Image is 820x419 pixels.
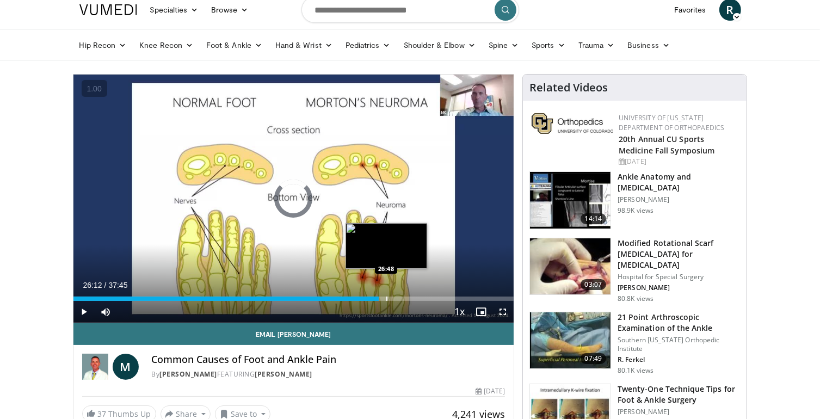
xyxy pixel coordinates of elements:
a: Pediatrics [339,34,397,56]
p: [PERSON_NAME] [618,284,740,292]
button: Play [73,301,95,323]
h3: Twenty-One Technique Tips for Foot & Ankle Surgery [618,384,740,405]
span: / [104,281,107,289]
span: 14:14 [581,213,607,224]
span: 26:12 [83,281,102,289]
a: 14:14 Ankle Anatomy and [MEDICAL_DATA] [PERSON_NAME] 98.9K views [529,171,740,229]
a: M [113,354,139,380]
h4: Common Causes of Foot and Ankle Pain [152,354,505,366]
p: [PERSON_NAME] [618,408,740,416]
p: 80.8K views [618,294,653,303]
a: Hand & Wrist [269,34,339,56]
h3: 21 Point Arthroscopic Examination of the Ankle [618,312,740,334]
img: Dr. Matthew Carroll [82,354,108,380]
p: Southern [US_STATE] Orthopedic Institute [618,336,740,353]
a: [PERSON_NAME] [255,369,313,379]
button: Enable picture-in-picture mode [470,301,492,323]
a: Email [PERSON_NAME] [73,323,514,345]
a: Shoulder & Elbow [397,34,482,56]
img: image.jpeg [346,223,427,269]
p: [PERSON_NAME] [618,195,740,204]
a: Business [621,34,676,56]
a: Foot & Ankle [200,34,269,56]
p: Hospital for Special Surgery [618,273,740,281]
p: 80.1K views [618,366,653,375]
a: 03:07 Modified Rotational Scarf [MEDICAL_DATA] for [MEDICAL_DATA] Hospital for Special Surgery [P... [529,238,740,303]
div: [DATE] [619,157,738,167]
h4: Related Videos [529,81,608,94]
a: Spine [482,34,525,56]
img: VuMedi Logo [79,4,137,15]
img: Scarf_Osteotomy_100005158_3.jpg.150x105_q85_crop-smart_upscale.jpg [530,238,611,295]
p: 98.9K views [618,206,653,215]
p: R. Ferkel [618,355,740,364]
img: d2937c76-94b7-4d20-9de4-1c4e4a17f51d.150x105_q85_crop-smart_upscale.jpg [530,312,611,369]
span: 37:45 [108,281,127,289]
img: d079e22e-f623-40f6-8657-94e85635e1da.150x105_q85_crop-smart_upscale.jpg [530,172,611,229]
a: Knee Recon [133,34,200,56]
button: Fullscreen [492,301,514,323]
div: [DATE] [476,386,505,396]
a: 07:49 21 Point Arthroscopic Examination of the Ankle Southern [US_STATE] Orthopedic Institute R. ... [529,312,740,375]
span: 03:07 [581,279,607,290]
a: Hip Recon [73,34,133,56]
h3: Ankle Anatomy and [MEDICAL_DATA] [618,171,740,193]
h3: Modified Rotational Scarf [MEDICAL_DATA] for [MEDICAL_DATA] [618,238,740,270]
a: University of [US_STATE] Department of Orthopaedics [619,113,724,132]
span: 07:49 [581,353,607,364]
div: By FEATURING [152,369,505,379]
a: Sports [525,34,572,56]
video-js: Video Player [73,75,514,323]
img: 355603a8-37da-49b6-856f-e00d7e9307d3.png.150x105_q85_autocrop_double_scale_upscale_version-0.2.png [532,113,613,134]
div: Progress Bar [73,297,514,301]
button: Playback Rate [448,301,470,323]
a: Trauma [572,34,621,56]
a: [PERSON_NAME] [160,369,218,379]
a: 20th Annual CU Sports Medicine Fall Symposium [619,134,714,156]
button: Mute [95,301,117,323]
span: 37 [98,409,107,419]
